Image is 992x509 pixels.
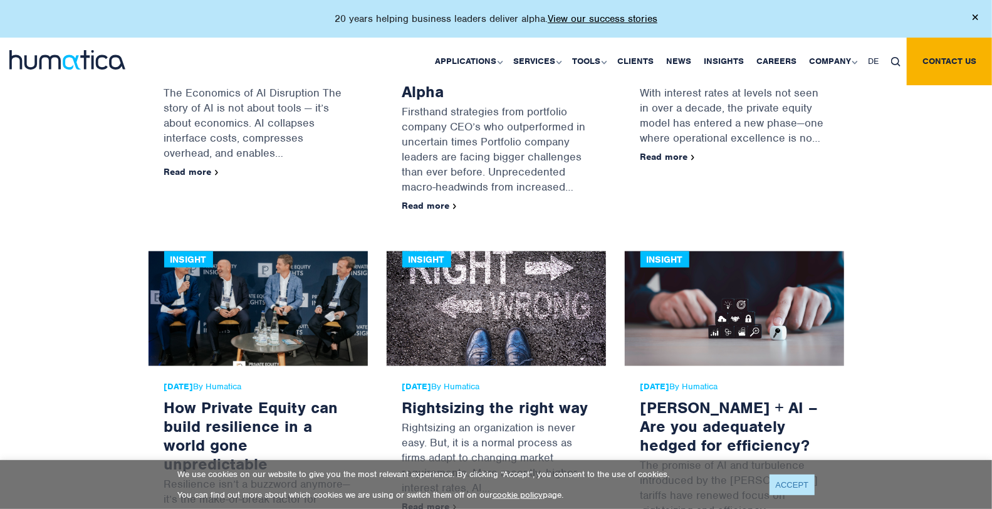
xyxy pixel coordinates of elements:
[335,13,657,25] p: 20 years helping business leaders deliver alpha.
[803,38,862,85] a: Company
[215,170,219,176] img: arrowicon
[660,38,697,85] a: News
[429,38,507,85] a: Applications
[164,82,352,167] p: The Economics of AI Disruption The story of AI is not about tools — it’s about economics. AI coll...
[402,200,457,211] a: Read more
[402,382,590,392] span: By Humatica
[548,13,657,25] a: View our success stories
[640,151,695,162] a: Read more
[907,38,992,85] a: Contact us
[164,166,219,177] a: Read more
[177,469,754,480] p: We use cookies on our website to give you the most relevant experience. By clicking “Accept”, you...
[611,38,660,85] a: Clients
[770,475,815,495] a: ACCEPT
[402,417,590,501] p: Rightsizing an organization is never easy. But, it is a normal process as firms adapt to changing...
[640,251,689,268] div: Insight
[862,38,885,85] a: DE
[402,101,590,201] p: Firsthand strategies from portfolio company CEO’s who outperformed in uncertain times Portfolio c...
[402,251,451,268] div: Insight
[387,251,606,366] img: Rightsizing the right way
[640,382,828,392] span: By Humatica
[891,57,901,66] img: search_icon
[640,381,670,392] strong: [DATE]
[640,82,828,152] p: With interest rates at levels not seen in over a decade, the private equity model has entered a n...
[149,251,368,366] img: How Private Equity can build resilience in a world gone unpredictable
[750,38,803,85] a: Careers
[164,251,213,268] div: Insight
[402,381,432,392] strong: [DATE]
[640,397,818,455] a: [PERSON_NAME] + AI – Are you adequately hedged for efficiency?
[9,50,125,70] img: logo
[164,381,194,392] strong: [DATE]
[691,155,695,160] img: arrowicon
[507,38,566,85] a: Services
[402,397,588,417] a: Rightsizing the right way
[177,490,754,500] p: You can find out more about which cookies we are using or switch them off on our page.
[625,251,844,366] img: Trump + AI – Are you adequately hedged for efficiency?
[164,397,338,474] a: How Private Equity can build resilience in a world gone unpredictable
[164,382,352,392] span: By Humatica
[493,490,543,500] a: cookie policy
[868,56,879,66] span: DE
[453,204,457,209] img: arrowicon
[566,38,611,85] a: Tools
[697,38,750,85] a: Insights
